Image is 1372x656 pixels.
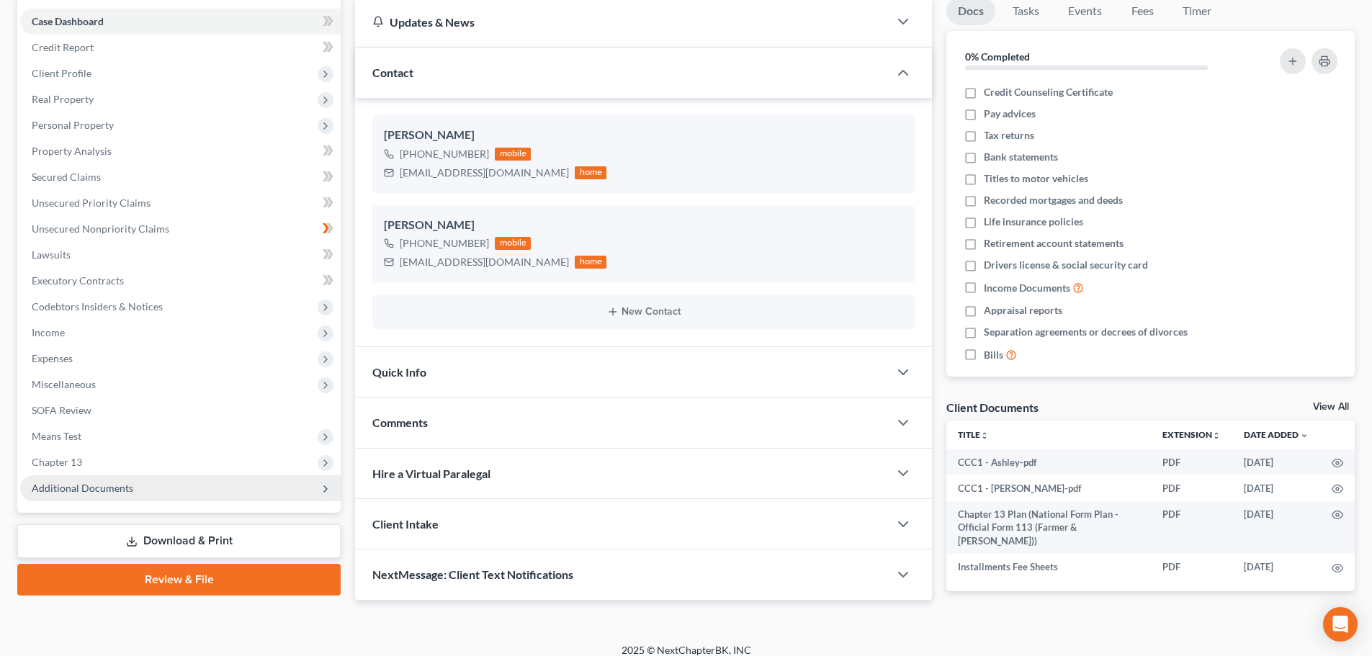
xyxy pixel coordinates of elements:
[984,128,1034,143] span: Tax returns
[32,67,91,79] span: Client Profile
[575,256,606,269] div: home
[946,400,1039,415] div: Client Documents
[1232,501,1320,554] td: [DATE]
[984,303,1062,318] span: Appraisal reports
[984,150,1058,164] span: Bank statements
[1313,402,1349,412] a: View All
[372,517,439,531] span: Client Intake
[32,274,124,287] span: Executory Contracts
[372,14,871,30] div: Updates & News
[372,365,426,379] span: Quick Info
[32,456,82,468] span: Chapter 13
[965,50,1030,63] strong: 0% Completed
[946,501,1151,554] td: Chapter 13 Plan (National Form Plan - Official Form 113 (Farmer & [PERSON_NAME]))
[32,41,94,53] span: Credit Report
[495,237,531,250] div: mobile
[1323,607,1358,642] div: Open Intercom Messenger
[495,148,531,161] div: mobile
[372,467,490,480] span: Hire a Virtual Paralegal
[32,352,73,364] span: Expenses
[20,190,341,216] a: Unsecured Priority Claims
[1232,449,1320,475] td: [DATE]
[32,430,81,442] span: Means Test
[20,9,341,35] a: Case Dashboard
[1151,501,1232,554] td: PDF
[32,404,91,416] span: SOFA Review
[1232,475,1320,501] td: [DATE]
[32,300,163,313] span: Codebtors Insiders & Notices
[984,107,1036,121] span: Pay advices
[372,66,413,79] span: Contact
[17,564,341,596] a: Review & File
[32,119,114,131] span: Personal Property
[20,268,341,294] a: Executory Contracts
[20,35,341,60] a: Credit Report
[1232,554,1320,580] td: [DATE]
[20,242,341,268] a: Lawsuits
[32,378,96,390] span: Miscellaneous
[984,281,1070,295] span: Income Documents
[384,127,903,144] div: [PERSON_NAME]
[946,554,1151,580] td: Installments Fee Sheets
[32,15,104,27] span: Case Dashboard
[984,258,1148,272] span: Drivers license & social security card
[32,197,151,209] span: Unsecured Priority Claims
[958,429,989,440] a: Titleunfold_more
[575,166,606,179] div: home
[400,236,489,251] div: [PHONE_NUMBER]
[20,216,341,242] a: Unsecured Nonpriority Claims
[32,171,101,183] span: Secured Claims
[32,482,133,494] span: Additional Documents
[17,524,341,558] a: Download & Print
[946,475,1151,501] td: CCC1 - [PERSON_NAME]-pdf
[1151,475,1232,501] td: PDF
[32,93,94,105] span: Real Property
[32,248,71,261] span: Lawsuits
[32,223,169,235] span: Unsecured Nonpriority Claims
[980,431,989,440] i: unfold_more
[984,85,1113,99] span: Credit Counseling Certificate
[20,397,341,423] a: SOFA Review
[946,449,1151,475] td: CCC1 - Ashley-pdf
[32,326,65,338] span: Income
[20,164,341,190] a: Secured Claims
[1151,554,1232,580] td: PDF
[372,415,428,429] span: Comments
[1151,449,1232,475] td: PDF
[984,193,1123,207] span: Recorded mortgages and deeds
[1244,429,1309,440] a: Date Added expand_more
[384,217,903,234] div: [PERSON_NAME]
[400,166,569,180] div: [EMAIL_ADDRESS][DOMAIN_NAME]
[984,215,1083,229] span: Life insurance policies
[984,325,1188,339] span: Separation agreements or decrees of divorces
[384,306,903,318] button: New Contact
[984,236,1124,251] span: Retirement account statements
[984,348,1003,362] span: Bills
[1162,429,1221,440] a: Extensionunfold_more
[984,171,1088,186] span: Titles to motor vehicles
[32,145,112,157] span: Property Analysis
[400,147,489,161] div: [PHONE_NUMBER]
[372,567,573,581] span: NextMessage: Client Text Notifications
[1212,431,1221,440] i: unfold_more
[20,138,341,164] a: Property Analysis
[400,255,569,269] div: [EMAIL_ADDRESS][DOMAIN_NAME]
[1300,431,1309,440] i: expand_more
